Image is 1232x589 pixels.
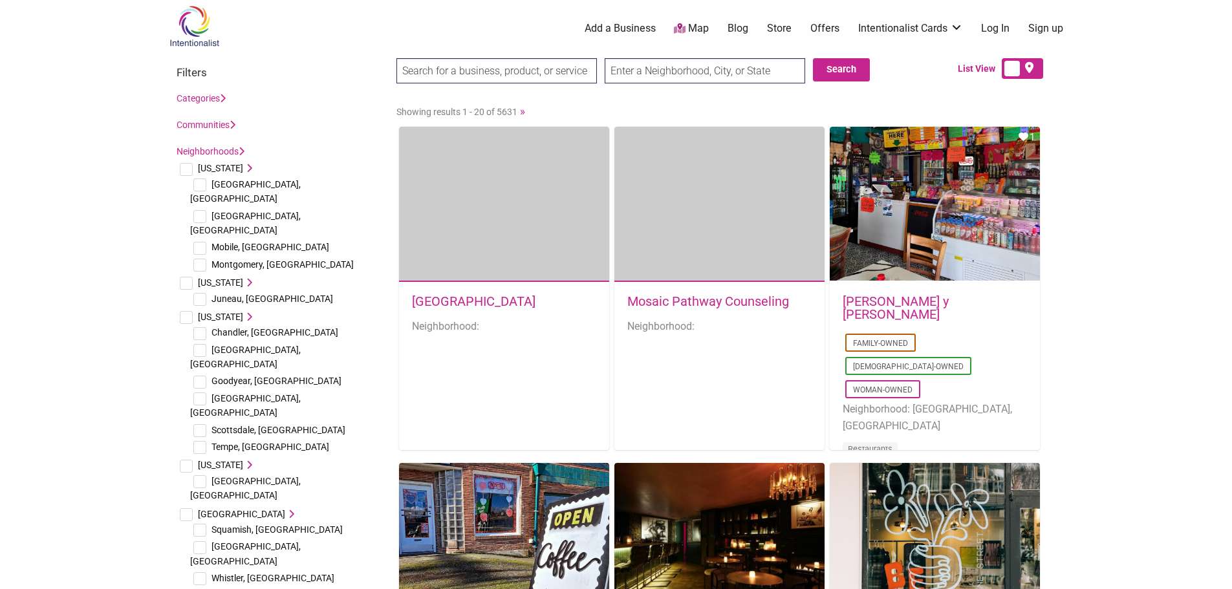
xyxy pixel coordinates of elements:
[813,58,870,81] button: Search
[177,93,226,103] a: Categories
[198,460,243,470] span: [US_STATE]
[728,21,748,36] a: Blog
[843,294,949,322] a: [PERSON_NAME] y [PERSON_NAME]
[674,21,709,36] a: Map
[958,62,1002,76] span: List View
[198,312,243,322] span: [US_STATE]
[190,179,301,204] span: [GEOGRAPHIC_DATA], [GEOGRAPHIC_DATA]
[164,5,225,47] img: Intentionalist
[627,318,812,335] li: Neighborhood:
[520,105,525,118] a: »
[605,58,805,83] input: Enter a Neighborhood, City, or State
[981,21,1010,36] a: Log In
[396,107,517,117] span: Showing results 1 - 20 of 5631
[177,146,244,156] a: Neighborhoods
[211,425,345,435] span: Scottsdale, [GEOGRAPHIC_DATA]
[198,277,243,288] span: [US_STATE]
[810,21,839,36] a: Offers
[211,294,333,304] span: Juneau, [GEOGRAPHIC_DATA]
[211,259,354,270] span: Montgomery, [GEOGRAPHIC_DATA]
[190,541,301,566] span: [GEOGRAPHIC_DATA], [GEOGRAPHIC_DATA]
[585,21,656,36] a: Add a Business
[211,524,343,535] span: Squamish, [GEOGRAPHIC_DATA]
[211,376,341,386] span: Goodyear, [GEOGRAPHIC_DATA]
[211,327,338,337] span: Chandler, [GEOGRAPHIC_DATA]
[190,211,301,235] span: [GEOGRAPHIC_DATA], [GEOGRAPHIC_DATA]
[848,444,892,454] a: Restaurants
[198,509,285,519] span: [GEOGRAPHIC_DATA]
[853,385,913,394] a: Woman-Owned
[211,442,329,452] span: Tempe, [GEOGRAPHIC_DATA]
[177,66,384,79] h3: Filters
[767,21,792,36] a: Store
[211,242,329,252] span: Mobile, [GEOGRAPHIC_DATA]
[190,345,301,369] span: [GEOGRAPHIC_DATA], [GEOGRAPHIC_DATA]
[1028,21,1063,36] a: Sign up
[853,362,964,371] a: [DEMOGRAPHIC_DATA]-Owned
[843,401,1027,434] li: Neighborhood: [GEOGRAPHIC_DATA], [GEOGRAPHIC_DATA]
[396,58,597,83] input: Search for a business, product, or service
[627,294,789,309] a: Mosaic Pathway Counseling
[198,163,243,173] span: [US_STATE]
[853,339,908,348] a: Family-Owned
[412,318,596,335] li: Neighborhood:
[858,21,963,36] a: Intentionalist Cards
[412,294,535,309] a: [GEOGRAPHIC_DATA]
[190,393,301,418] span: [GEOGRAPHIC_DATA], [GEOGRAPHIC_DATA]
[211,573,334,583] span: Whistler, [GEOGRAPHIC_DATA]
[177,120,235,130] a: Communities
[190,476,301,500] span: [GEOGRAPHIC_DATA], [GEOGRAPHIC_DATA]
